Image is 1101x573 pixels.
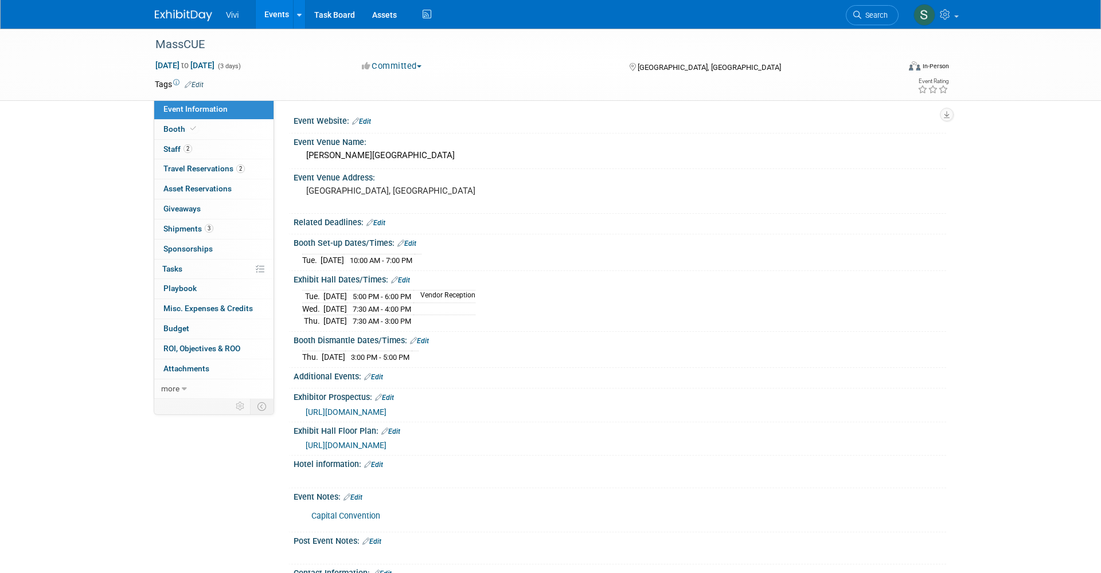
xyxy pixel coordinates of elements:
span: Vivi [226,10,239,19]
div: Related Deadlines: [294,214,946,229]
div: Event Notes: [294,488,946,503]
a: Tasks [154,260,274,279]
td: Tue. [302,291,323,303]
span: 3 [205,224,213,233]
span: 2 [236,164,245,173]
div: Exhibitor Prospectus: [294,388,946,403]
div: [PERSON_NAME][GEOGRAPHIC_DATA] [302,147,938,164]
span: Budget [163,324,189,333]
button: Committed [358,60,426,72]
span: Misc. Expenses & Credits [163,304,253,313]
a: Edit [375,394,394,402]
span: Tasks [162,264,182,273]
div: Booth Dismantle Dates/Times: [294,332,946,347]
div: Post Event Notes: [294,532,946,547]
span: Sponsorships [163,244,213,253]
span: more [161,384,179,393]
a: Booth [154,120,274,139]
a: Asset Reservations [154,179,274,199]
img: Sara Membreno [913,4,935,26]
td: Thu. [302,351,322,363]
i: Booth reservation complete [190,125,196,132]
td: Thu. [302,315,323,327]
span: Travel Reservations [163,164,245,173]
span: Giveaways [163,204,201,213]
a: [URL][DOMAIN_NAME] [306,407,386,417]
span: Shipments [163,224,213,233]
a: Misc. Expenses & Credits [154,299,274,319]
a: Shipments3 [154,219,274,239]
span: Search [861,11,888,19]
span: 7:30 AM - 3:00 PM [353,317,411,325]
div: Exhibit Hall Floor Plan: [294,422,946,437]
span: 5:00 PM - 6:00 PM [353,292,411,301]
a: Playbook [154,279,274,299]
a: Edit [366,219,385,227]
div: Booth Set-up Dates/Times: [294,234,946,249]
a: Edit [362,537,381,545]
a: more [154,379,274,399]
a: Edit [381,427,400,435]
a: Search [846,5,899,25]
td: Personalize Event Tab Strip [231,399,251,414]
div: Event Venue Address: [294,169,946,183]
span: ROI, Objectives & ROO [163,344,240,353]
img: Format-Inperson.png [909,61,920,70]
td: [DATE] [322,351,345,363]
span: Event Information [163,104,228,113]
span: to [179,61,190,70]
span: [GEOGRAPHIC_DATA], [GEOGRAPHIC_DATA] [638,63,781,72]
img: ExhibitDay [155,10,212,21]
div: Event Format [831,60,949,77]
a: Edit [185,81,204,89]
td: Tags [155,79,204,90]
span: Booth [163,124,198,134]
td: [DATE] [321,254,344,266]
a: Capital Convention [311,511,380,521]
span: 3:00 PM - 5:00 PM [351,353,409,362]
span: 2 [183,144,192,153]
td: Tue. [302,254,321,266]
div: Additional Events: [294,368,946,383]
a: Edit [364,461,383,469]
div: In-Person [922,62,949,70]
a: Edit [391,276,410,284]
td: Toggle Event Tabs [251,399,274,414]
a: Event Information [154,100,274,119]
a: Giveaways [154,199,274,219]
div: Hotel information: [294,456,946,470]
span: Playbook [163,284,197,293]
td: [DATE] [323,291,347,303]
a: Budget [154,319,274,339]
span: Asset Reservations [163,184,232,193]
td: Wed. [302,303,323,315]
a: Travel Reservations2 [154,159,274,179]
span: 7:30 AM - 4:00 PM [353,305,411,313]
td: Vendor Reception [413,291,475,303]
td: [DATE] [323,315,347,327]
td: [DATE] [323,303,347,315]
a: Sponsorships [154,240,274,259]
div: MassCUE [151,34,881,55]
span: [DATE] [DATE] [155,60,215,70]
a: ROI, Objectives & ROO [154,339,274,359]
a: Edit [364,373,383,381]
span: Staff [163,144,192,154]
span: Attachments [163,364,209,373]
div: Event Website: [294,112,946,127]
div: Exhibit Hall Dates/Times: [294,271,946,286]
span: 10:00 AM - 7:00 PM [350,256,412,265]
a: Edit [410,337,429,345]
pre: [GEOGRAPHIC_DATA], [GEOGRAPHIC_DATA] [306,186,553,196]
a: Edit [397,240,416,248]
div: Event Rating [918,79,948,84]
a: Attachments [154,359,274,379]
a: Edit [343,493,362,501]
a: [URL][DOMAIN_NAME] [306,441,386,450]
div: Event Venue Name: [294,134,946,148]
a: Edit [352,117,371,125]
span: (3 days) [217,62,241,70]
a: Staff2 [154,140,274,159]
